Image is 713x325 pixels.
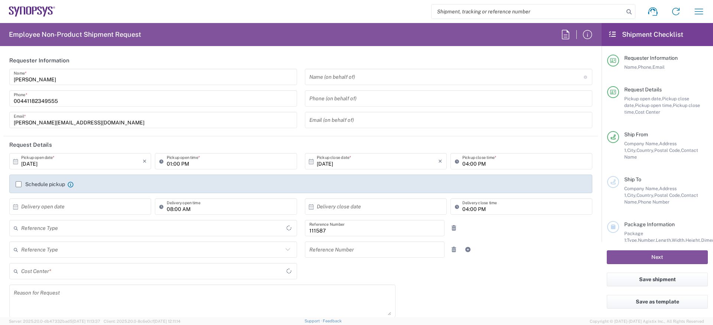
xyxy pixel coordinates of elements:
h2: Employee Non-Product Shipment Request [9,30,141,39]
span: Package Information [624,221,675,227]
span: Server: 2025.20.0-db47332bad5 [9,319,100,324]
a: Support [305,319,323,323]
span: Pickup open time, [635,103,673,108]
i: × [438,155,442,167]
button: Save as template [607,295,708,309]
span: Phone Number [638,199,670,205]
span: Phone, [638,64,652,70]
span: Company Name, [624,186,659,191]
i: × [143,155,147,167]
span: Type, [627,237,638,243]
button: Next [607,250,708,264]
span: Company Name, [624,141,659,146]
span: Ship To [624,176,641,182]
span: Email [652,64,665,70]
label: Schedule pickup [16,181,65,187]
a: Remove Reference [449,244,459,255]
input: Shipment, tracking or reference number [432,4,624,19]
span: Height, [686,237,701,243]
span: Request Details [624,87,662,92]
button: Save shipment [607,273,708,286]
a: Feedback [323,319,342,323]
a: Remove Reference [449,223,459,233]
span: Width, [672,237,686,243]
h2: Request Details [9,141,52,149]
span: [DATE] 12:11:14 [154,319,180,324]
span: City, [627,147,637,153]
span: Postal Code, [654,192,681,198]
h2: Requester Information [9,57,69,64]
span: Number, [638,237,656,243]
span: Cost Center [635,109,660,115]
span: Pickup open date, [624,96,662,101]
span: Ship From [624,131,648,137]
a: Add Reference [463,244,473,255]
span: Length, [656,237,672,243]
span: Client: 2025.20.0-8c6e0cf [104,319,180,324]
span: Package 1: [624,231,643,243]
span: [DATE] 11:13:37 [72,319,100,324]
span: Name, [624,64,638,70]
span: Postal Code, [654,147,681,153]
span: City, [627,192,637,198]
span: Country, [637,192,654,198]
span: Copyright © [DATE]-[DATE] Agistix Inc., All Rights Reserved [590,318,704,325]
span: Requester Information [624,55,678,61]
h2: Shipment Checklist [608,30,683,39]
span: Country, [637,147,654,153]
